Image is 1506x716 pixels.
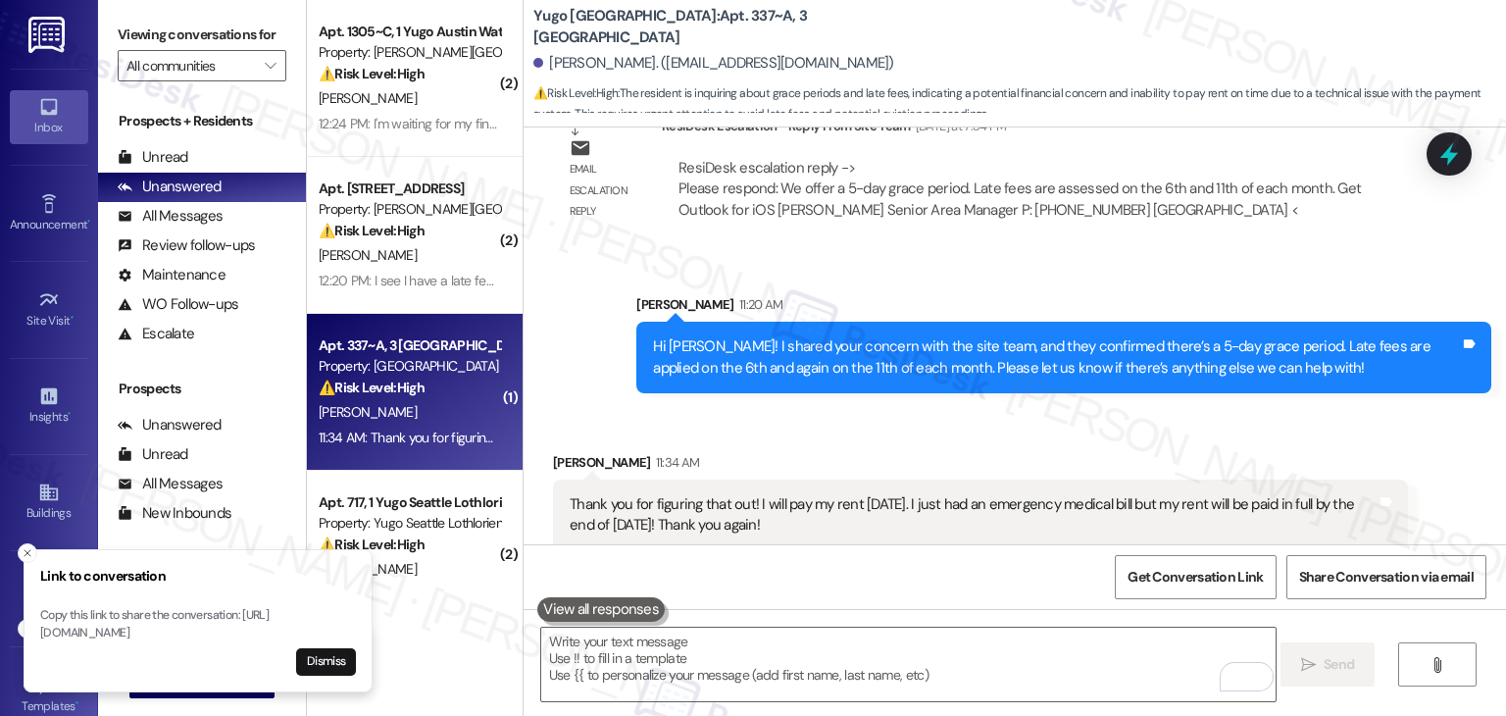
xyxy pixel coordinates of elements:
[541,628,1276,701] textarea: To enrich screen reader interactions, please activate Accessibility in Grammarly extension settings
[662,116,1408,143] div: ResiDesk Escalation - Reply From Site Team
[10,573,88,626] a: Leads
[75,696,78,710] span: •
[1115,555,1276,599] button: Get Conversation Link
[1299,567,1474,588] span: Share Conversation via email
[533,6,926,48] b: Yugo [GEOGRAPHIC_DATA]: Apt. 337~A, 3 [GEOGRAPHIC_DATA]
[1324,654,1354,675] span: Send
[1280,642,1376,687] button: Send
[319,272,1281,289] div: 12:20 PM: I see I have a late fee and I’m really sorry it’s late but I thought I had already paid...
[118,474,223,494] div: All Messages
[636,294,1491,322] div: [PERSON_NAME]
[296,648,356,676] button: Dismiss
[570,494,1377,537] div: Thank you for figuring that out! I will pay my rent [DATE]. I just had an emergency medical bill ...
[1301,657,1316,673] i: 
[319,89,417,107] span: [PERSON_NAME]
[1128,567,1263,588] span: Get Conversation Link
[118,444,188,465] div: Unread
[10,283,88,336] a: Site Visit •
[319,429,1281,446] div: 11:34 AM: Thank you for figuring that out! I will pay my rent [DATE]. I just had an emergency med...
[319,246,417,264] span: [PERSON_NAME]
[10,380,88,433] a: Insights •
[118,415,222,435] div: Unanswered
[319,492,500,513] div: Apt. 717, 1 Yugo Seattle Lothlorien
[118,265,226,285] div: Maintenance
[265,58,276,74] i: 
[126,50,255,81] input: All communities
[319,199,500,220] div: Property: [PERSON_NAME][GEOGRAPHIC_DATA]
[319,513,500,534] div: Property: Yugo Seattle Lothlorien
[40,607,356,641] p: Copy this link to share the conversation: [URL][DOMAIN_NAME]
[319,560,417,578] span: [PERSON_NAME]
[18,619,37,639] button: Close toast
[28,17,69,53] img: ResiDesk Logo
[319,115,750,132] div: 12:24 PM: I'm waiting for my financial aid and won't be able to pay till the 10th
[10,476,88,529] a: Buildings
[118,20,286,50] label: Viewing conversations for
[319,356,500,377] div: Property: [GEOGRAPHIC_DATA]
[40,566,356,587] h3: Link to conversation
[118,235,255,256] div: Review follow-ups
[18,543,37,563] button: Close toast
[533,83,1506,126] span: : The resident is inquiring about grace periods and late fees, indicating a potential financial c...
[319,22,500,42] div: Apt. 1305~C, 1 Yugo Austin Waterloo
[533,85,618,101] strong: ⚠️ Risk Level: High
[319,403,417,421] span: [PERSON_NAME]
[1430,657,1444,673] i: 
[68,407,71,421] span: •
[118,177,222,197] div: Unanswered
[570,159,646,222] div: Email escalation reply
[319,179,500,199] div: Apt. [STREET_ADDRESS]
[98,379,306,399] div: Prospects
[319,222,425,239] strong: ⚠️ Risk Level: High
[118,206,223,227] div: All Messages
[319,379,425,396] strong: ⚠️ Risk Level: High
[678,158,1361,220] div: ResiDesk escalation reply -> Please respond: We offer a 5-day grace period. Late fees are assesse...
[734,294,783,315] div: 11:20 AM
[118,324,194,344] div: Escalate
[10,90,88,143] a: Inbox
[319,335,500,356] div: Apt. 337~A, 3 [GEOGRAPHIC_DATA]
[118,503,231,524] div: New Inbounds
[98,111,306,131] div: Prospects + Residents
[653,336,1460,379] div: Hi [PERSON_NAME]! I shared your concern with the site team, and they confirmed there’s a 5-day gr...
[319,42,500,63] div: Property: [PERSON_NAME][GEOGRAPHIC_DATA]
[118,147,188,168] div: Unread
[553,452,1408,480] div: [PERSON_NAME]
[651,452,700,473] div: 11:34 AM
[118,294,238,315] div: WO Follow-ups
[533,53,894,74] div: [PERSON_NAME]. ([EMAIL_ADDRESS][DOMAIN_NAME])
[319,65,425,82] strong: ⚠️ Risk Level: High
[1286,555,1486,599] button: Share Conversation via email
[87,215,90,229] span: •
[71,311,74,325] span: •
